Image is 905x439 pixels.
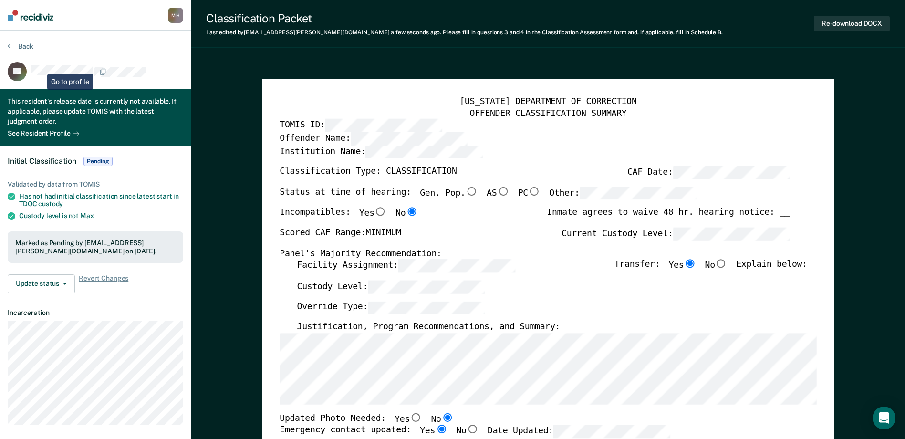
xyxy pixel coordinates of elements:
[280,248,790,260] div: Panel's Majority Recommendation:
[8,96,183,128] div: This resident's release date is currently not available. If applicable, please update TOMIS with ...
[8,10,53,21] img: Recidiviz
[368,301,485,314] input: Override Type:
[280,187,697,208] div: Status at time of hearing:
[456,425,479,438] label: No
[398,260,515,272] input: Facility Assignment:
[368,281,485,293] input: Custody Level:
[549,187,697,200] label: Other:
[395,413,422,426] label: Yes
[668,260,696,272] label: Yes
[8,180,183,188] div: Validated by data from TOMIS
[280,413,454,426] div: Updated Photo Needed:
[374,208,386,216] input: Yes
[8,129,79,137] a: See Resident Profile
[420,425,447,438] label: Yes
[465,187,478,196] input: Gen. Pop.
[684,260,696,268] input: Yes
[814,16,890,31] button: Re-download DOCX
[206,11,723,25] div: Classification Packet
[528,187,541,196] input: PC
[8,42,33,51] button: Back
[19,212,183,220] div: Custody level is not
[297,260,515,272] label: Facility Assignment:
[297,301,485,314] label: Override Type:
[614,260,807,281] div: Transfer: Explain below:
[518,187,540,200] label: PC
[297,322,560,334] label: Justification, Program Recommendations, and Summary:
[280,119,442,132] label: TOMIS ID:
[410,413,422,422] input: Yes
[547,208,790,228] div: Inmate agrees to waive 48 hr. hearing notice: __
[441,413,453,422] input: No
[627,166,790,179] label: CAF Date:
[580,187,697,200] input: Other:
[406,208,418,216] input: No
[280,208,418,228] div: Incompatibles:
[395,208,418,220] label: No
[280,228,401,240] label: Scored CAF Range: MINIMUM
[15,239,176,255] div: Marked as Pending by [EMAIL_ADDRESS][PERSON_NAME][DOMAIN_NAME] on [DATE].
[280,96,816,108] div: [US_STATE] DEPARTMENT OF CORRECTION
[562,228,790,240] label: Current Custody Level:
[497,187,509,196] input: AS
[8,157,76,166] span: Initial Classification
[715,260,728,268] input: No
[488,425,670,438] label: Date Updated:
[38,200,63,208] span: custody
[350,132,467,145] input: Offender Name:
[280,108,816,119] div: OFFENDER CLASSIFICATION SUMMARY
[466,425,479,434] input: No
[420,187,478,200] label: Gen. Pop.
[391,29,440,36] span: a few seconds ago
[8,274,75,293] button: Update status
[553,425,670,438] input: Date Updated:
[206,29,723,36] div: Last edited by [EMAIL_ADDRESS][PERSON_NAME][DOMAIN_NAME] . Please fill in questions 3 and 4 in th...
[673,228,790,240] input: Current Custody Level:
[280,145,482,158] label: Institution Name:
[168,8,183,23] button: MH
[19,192,183,209] div: Has not had initial classification since latest start in TDOC
[280,166,457,179] label: Classification Type: CLASSIFICATION
[705,260,727,272] label: No
[80,212,94,219] span: Max
[359,208,387,220] label: Yes
[280,132,468,145] label: Offender Name:
[325,119,442,132] input: TOMIS ID:
[297,281,485,293] label: Custody Level:
[168,8,183,23] div: M H
[8,309,183,317] dt: Incarceration
[873,407,895,429] div: Open Intercom Messenger
[487,187,509,200] label: AS
[365,145,482,158] input: Institution Name:
[79,274,128,293] span: Revert Changes
[673,166,790,179] input: CAF Date:
[83,157,112,166] span: Pending
[435,425,447,434] input: Yes
[431,413,453,426] label: No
